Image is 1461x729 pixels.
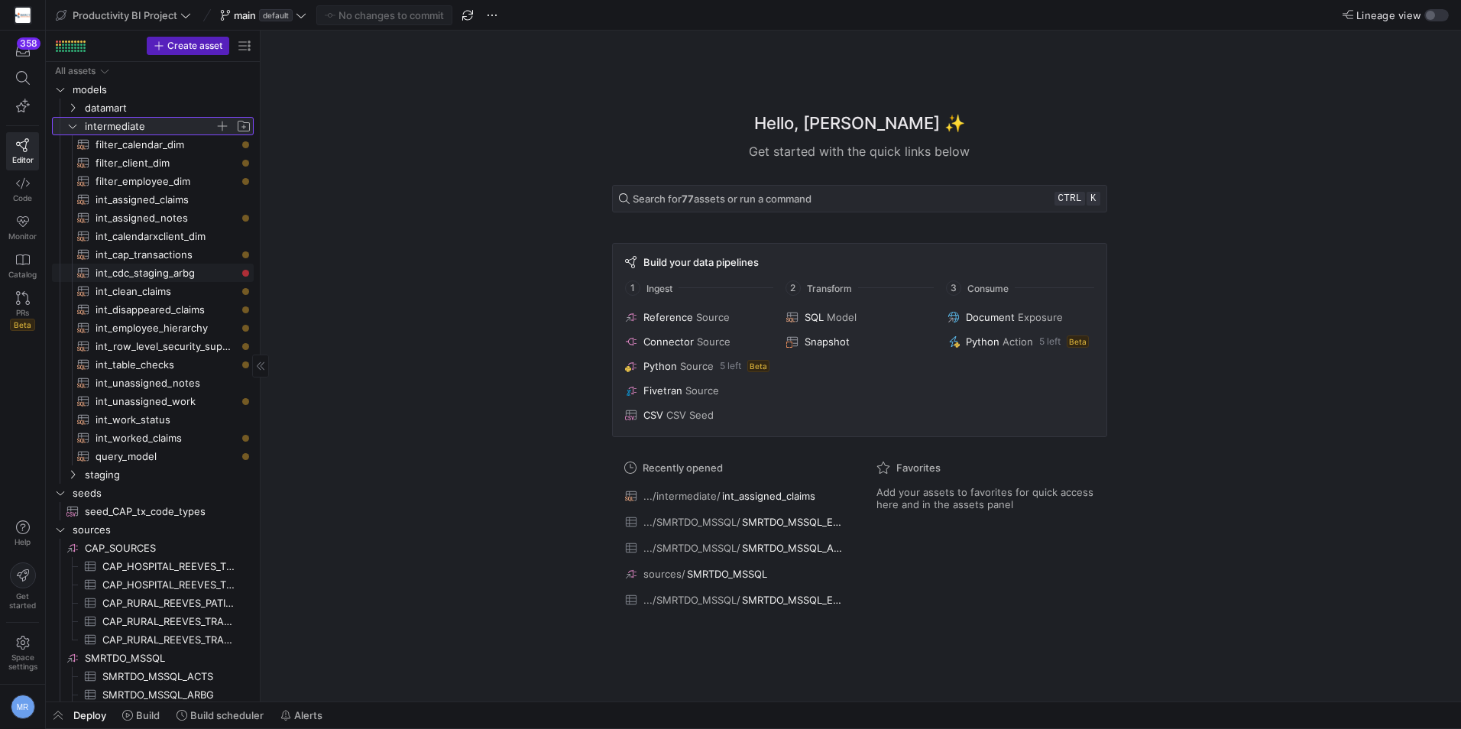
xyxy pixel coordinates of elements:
[6,170,39,209] a: Code
[742,542,842,554] span: SMRTDO_MSSQL_ARSP
[966,311,1015,323] span: Document
[170,702,270,728] button: Build scheduler
[96,356,236,374] span: int_table_checks​​​​​​​​​​
[52,245,254,264] a: int_cap_transactions​​​​​​​​​​
[52,264,254,282] a: int_cdc_staging_arbg​​​​​​​​​​
[52,264,254,282] div: Press SPACE to select this row.
[643,409,663,421] span: CSV
[102,686,236,704] span: SMRTDO_MSSQL_ARBG​​​​​​​​​
[6,629,39,678] a: Spacesettings
[96,301,236,319] span: int_disappeared_claims​​​​​​​​​​
[1067,335,1089,348] span: Beta
[52,612,254,630] div: Press SPACE to select this row.
[621,590,846,610] button: .../SMRTDO_MSSQL/SMRTDO_MSSQL_EMPL
[621,486,846,506] button: .../intermediate/int_assigned_claims
[52,465,254,484] div: Press SPACE to select this row.
[52,502,254,520] a: seed_CAP_tx_code_types​​​​​​
[52,685,254,704] div: Press SPACE to select this row.
[9,591,36,610] span: Get started
[52,154,254,172] a: filter_client_dim​​​​​​​​​​
[643,568,685,580] span: sources/
[52,190,254,209] div: Press SPACE to select this row.
[52,337,254,355] a: int_row_level_security_supervisor​​​​​​​​​​
[96,429,236,447] span: int_worked_claims​​​​​​​​​​
[52,300,254,319] div: Press SPACE to select this row.
[643,360,677,372] span: Python
[52,630,254,649] div: Press SPACE to select this row.
[96,393,236,410] span: int_unassigned_work​​​​​​​​​​
[52,135,254,154] div: Press SPACE to select this row.
[96,374,236,392] span: int_unassigned_notes​​​​​​​​​​
[1039,336,1061,347] span: 5 left
[622,308,774,326] button: ReferenceSource
[85,503,236,520] span: seed_CAP_tx_code_types​​​​​​
[643,384,682,397] span: Fivetran
[52,575,254,594] a: CAP_HOSPITAL_REEVES_TRANSACTION​​​​​​​​​
[52,484,254,502] div: Press SPACE to select this row.
[6,691,39,723] button: MR
[11,695,35,719] div: MR
[612,185,1107,212] button: Search for77assets or run a commandctrlk
[52,355,254,374] a: int_table_checks​​​​​​​​​​
[96,154,236,172] span: filter_client_dim​​​​​​​​​​
[102,631,236,649] span: CAP_RURAL_REEVES_TRANSACTION​​​​​​​​​
[621,564,846,584] button: sources/SMRTDO_MSSQL
[52,447,254,465] div: Press SPACE to select this row.
[1018,311,1063,323] span: Exposure
[643,462,723,474] span: Recently opened
[6,556,39,616] button: Getstarted
[52,319,254,337] a: int_employee_hierarchy​​​​​​​​​​
[96,319,236,337] span: int_employee_hierarchy​​​​​​​​​​
[52,172,254,190] a: filter_employee_dim​​​​​​​​​​
[783,332,935,351] button: Snapshot
[52,520,254,539] div: Press SPACE to select this row.
[612,142,1107,160] div: Get started with the quick links below
[643,311,693,323] span: Reference
[966,335,999,348] span: Python
[52,245,254,264] div: Press SPACE to select this row.
[147,37,229,55] button: Create asset
[633,193,811,205] span: Search for assets or run a command
[8,232,37,241] span: Monitor
[102,595,236,612] span: CAP_RURAL_REEVES_PATIENT_PAYMENT​​​​​​​​​
[55,66,96,76] div: All assets
[697,335,730,348] span: Source
[96,448,236,465] span: query_model​​​​​​​​​​
[13,193,32,202] span: Code
[73,484,251,502] span: seeds
[622,406,774,424] button: CSVCSV Seed
[6,37,39,64] button: 358
[52,557,254,575] a: CAP_HOSPITAL_REEVES_TRANSACTION_CODES​​​​​​​​​
[85,118,215,135] span: intermediate
[52,392,254,410] div: Press SPACE to select this row.
[10,319,35,331] span: Beta
[52,374,254,392] div: Press SPACE to select this row.
[96,264,236,282] span: int_cdc_staging_arbg​​​​​​​​​​
[622,332,774,351] button: ConnectorSource
[52,594,254,612] a: CAP_RURAL_REEVES_PATIENT_PAYMENT​​​​​​​​​
[643,594,740,606] span: .../SMRTDO_MSSQL/
[52,539,254,557] div: Press SPACE to select this row.
[52,227,254,245] div: Press SPACE to select this row.
[680,360,714,372] span: Source
[85,466,251,484] span: staging
[52,5,195,25] button: Productivity BI Project
[1054,192,1084,206] kbd: ctrl
[720,361,741,371] span: 5 left
[6,247,39,285] a: Catalog
[742,516,842,528] span: SMRTDO_MSSQL_EMPLOYEE_EMAIL
[622,357,774,375] button: PythonSource5 leftBeta
[685,384,719,397] span: Source
[52,227,254,245] a: int_calendarxclient_dim​​​​​​​​​​
[754,111,965,136] h1: Hello, [PERSON_NAME] ✨
[167,40,222,51] span: Create asset
[6,2,39,28] a: https://storage.googleapis.com/y42-prod-data-exchange/images/6On40cC7BTNLwgzZ6Z6KvpMAPxzV1NWE9CLY...
[17,37,40,50] div: 358
[52,502,254,520] div: Press SPACE to select this row.
[13,537,32,546] span: Help
[190,709,264,721] span: Build scheduler
[52,209,254,227] div: Press SPACE to select this row.
[73,709,106,721] span: Deploy
[102,668,236,685] span: SMRTDO_MSSQL_ACTS​​​​​​​​​
[96,411,236,429] span: int_work_status​​​​​​​​​​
